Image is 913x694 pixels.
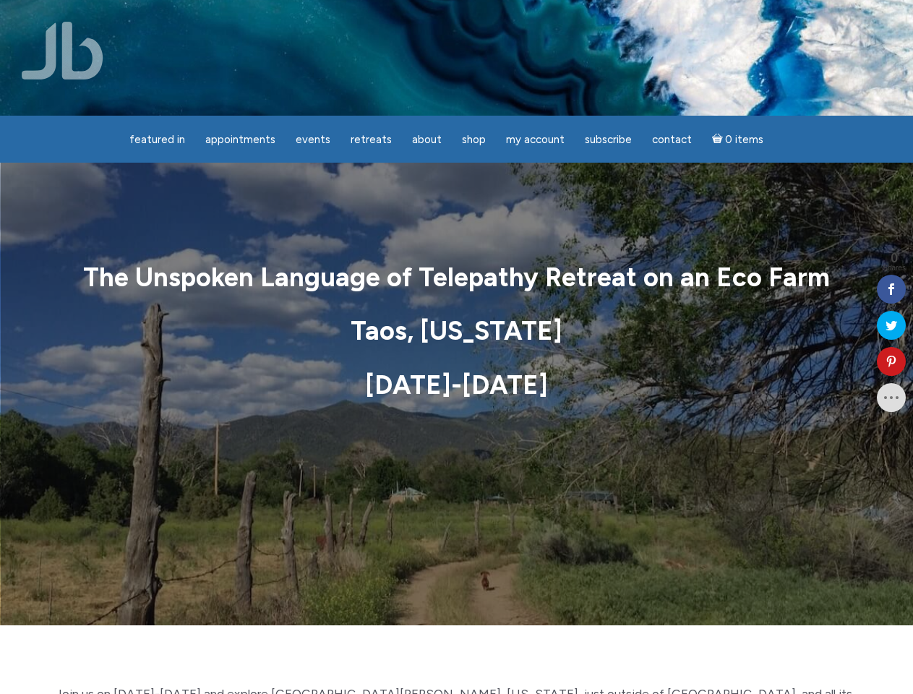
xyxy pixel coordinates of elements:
strong: Taos, [US_STATE] [351,315,562,346]
span: Contact [652,133,692,146]
span: 0 [883,252,906,265]
a: Contact [643,126,700,154]
img: Jamie Butler. The Everyday Medium [22,22,103,80]
a: Events [287,126,339,154]
strong: The Unspoken Language of Telepathy Retreat on an Eco Farm [83,262,830,293]
a: featured in [121,126,194,154]
span: My Account [506,133,565,146]
span: Shop [462,133,486,146]
span: Subscribe [585,133,632,146]
i: Cart [712,133,726,146]
span: featured in [129,133,185,146]
span: About [412,133,442,146]
a: My Account [497,126,573,154]
strong: [DATE]-[DATE] [365,369,548,400]
a: Cart0 items [703,124,773,154]
span: 0 items [725,134,763,145]
a: Retreats [342,126,400,154]
a: Shop [453,126,494,154]
span: Appointments [205,133,275,146]
span: Shares [883,265,906,272]
a: Subscribe [576,126,640,154]
span: Retreats [351,133,392,146]
a: About [403,126,450,154]
span: Events [296,133,330,146]
a: Appointments [197,126,284,154]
